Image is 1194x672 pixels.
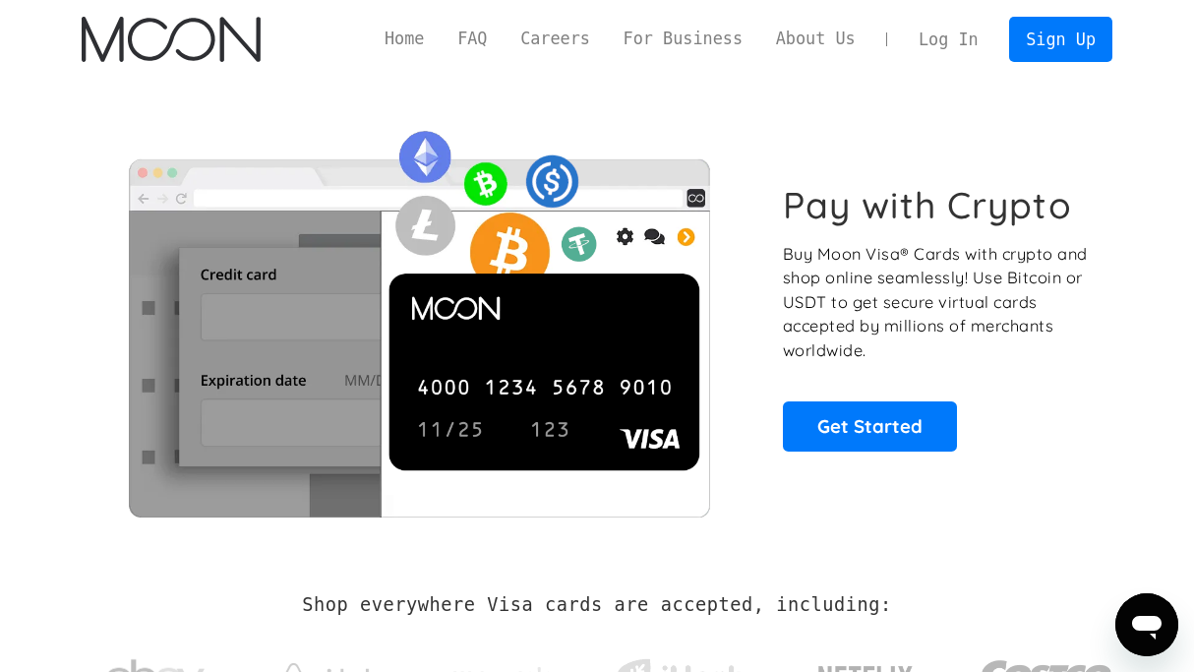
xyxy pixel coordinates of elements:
img: Moon Cards let you spend your crypto anywhere Visa is accepted. [82,117,755,517]
a: home [82,17,260,62]
a: Careers [504,27,606,51]
a: Get Started [783,401,957,451]
a: For Business [607,27,759,51]
a: FAQ [441,27,504,51]
a: Home [368,27,441,51]
h1: Pay with Crypto [783,183,1072,227]
iframe: Button to launch messaging window [1115,593,1178,656]
a: Sign Up [1009,17,1111,61]
a: About Us [759,27,872,51]
a: Log In [902,18,994,61]
p: Buy Moon Visa® Cards with crypto and shop online seamlessly! Use Bitcoin or USDT to get secure vi... [783,242,1091,363]
h2: Shop everywhere Visa cards are accepted, including: [302,594,891,616]
img: Moon Logo [82,17,260,62]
